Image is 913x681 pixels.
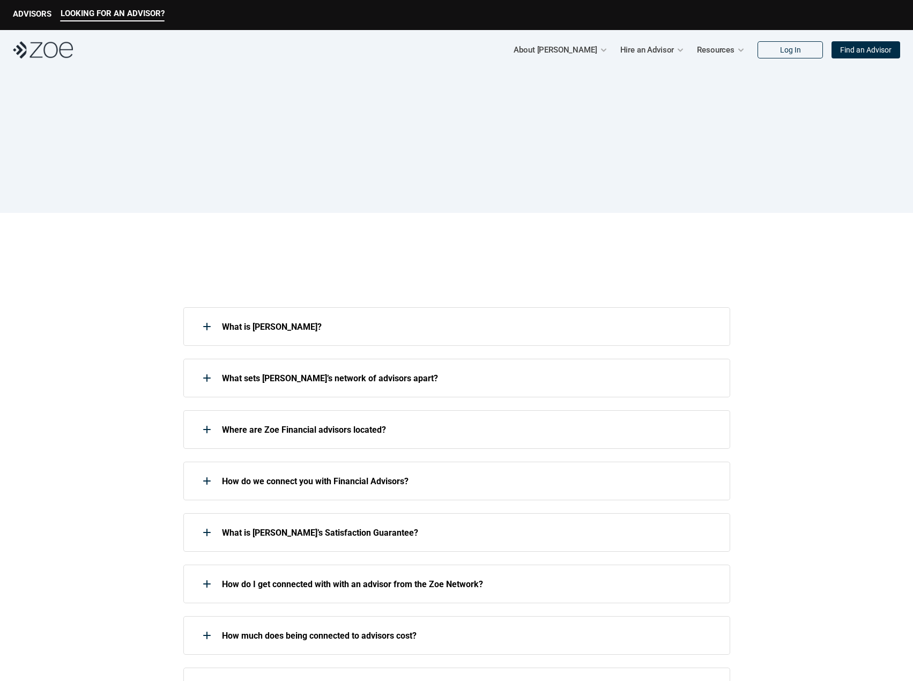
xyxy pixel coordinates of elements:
p: Find an Advisor [840,46,892,55]
p: LOOKING FOR AN ADVISOR? [61,9,165,18]
p: How do we connect you with Financial Advisors? [222,476,716,486]
p: Log In [780,46,801,55]
p: Resources [697,42,734,58]
a: Log In [758,41,823,58]
p: How much does being connected to advisors cost? [222,631,716,641]
p: About [PERSON_NAME] [514,42,597,58]
p: What is [PERSON_NAME]? [222,322,716,332]
h1: About [PERSON_NAME] [183,264,383,290]
p: ADVISORS [13,9,51,19]
p: Where are Zoe Financial advisors located? [222,425,716,435]
a: Find an Advisor [832,41,900,58]
p: Hire an Advisor [620,42,674,58]
h1: Frequently Asked Questions [286,123,627,159]
p: What is [PERSON_NAME]’s Satisfaction Guarantee? [222,528,716,538]
p: How do I get connected with with an advisor from the Zoe Network? [222,579,716,589]
p: What sets [PERSON_NAME]’s network of advisors apart? [222,373,716,383]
